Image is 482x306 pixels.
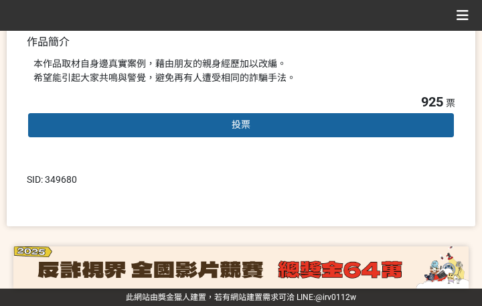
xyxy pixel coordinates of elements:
[27,174,77,185] span: SID: 349680
[33,57,449,85] div: 本作品取材自身邊真實案例，藉由朋友的親身經歷加以改編。 希望能引起大家共鳴與警覺，避免再有人遭受相同的詐騙手法。
[446,98,455,108] span: 票
[338,173,405,186] iframe: IFrame Embed
[126,293,278,302] a: 此網站由獎金獵人建置，若有網站建置需求
[27,35,70,48] span: 作品簡介
[421,94,443,110] span: 925
[232,119,250,130] span: 投票
[13,246,469,289] img: d5dd58f8-aeb6-44fd-a984-c6eabd100919.png
[126,293,356,302] span: 可洽 LINE:
[315,293,356,302] a: @irv0112w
